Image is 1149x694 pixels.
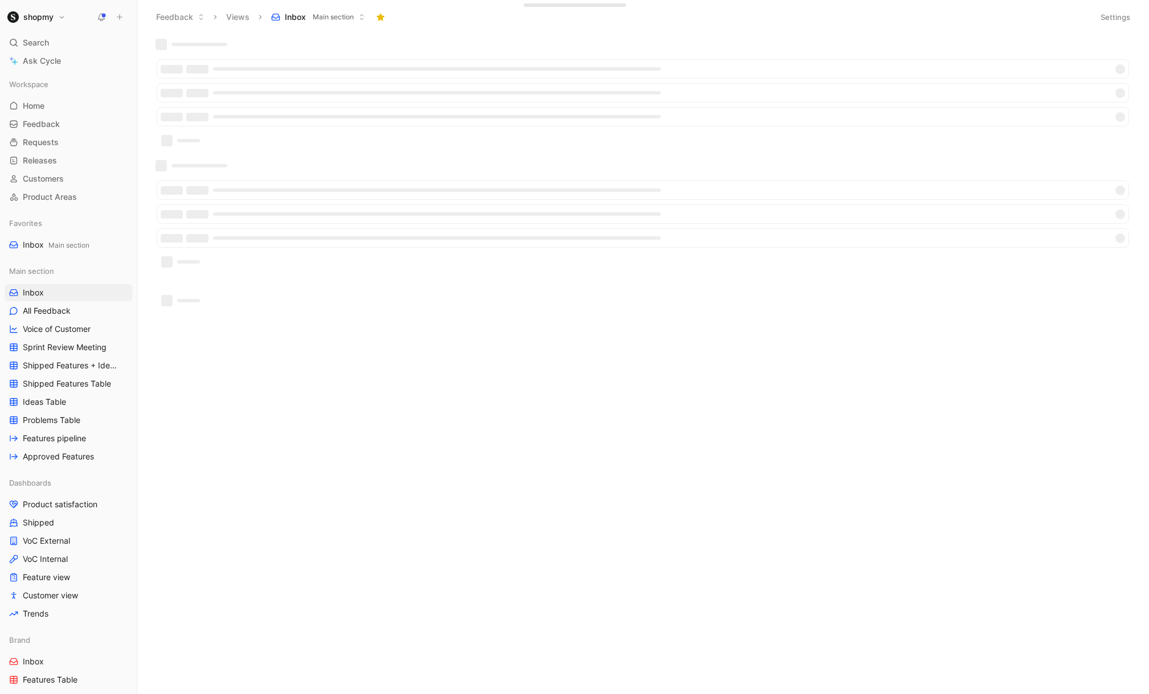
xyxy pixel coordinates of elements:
[5,339,132,356] a: Sprint Review Meeting
[23,12,54,22] h1: shopmy
[23,118,60,130] span: Feedback
[5,262,132,280] div: Main section
[5,587,132,604] a: Customer view
[5,134,132,151] a: Requests
[5,569,132,586] a: Feature view
[9,79,48,90] span: Workspace
[23,360,118,371] span: Shipped Features + Ideas Table
[23,287,44,298] span: Inbox
[23,36,49,50] span: Search
[23,674,77,685] span: Features Table
[5,170,132,187] a: Customers
[23,191,77,203] span: Product Areas
[9,477,51,488] span: Dashboards
[5,97,132,114] a: Home
[221,9,255,26] button: Views
[5,357,132,374] a: Shipped Features + Ideas Table
[23,517,54,528] span: Shipped
[23,54,61,68] span: Ask Cycle
[5,532,132,549] a: VoC External
[23,323,91,335] span: Voice of Customer
[23,378,111,389] span: Shipped Features Table
[5,605,132,622] a: Trends
[5,375,132,392] a: Shipped Features Table
[5,262,132,465] div: Main sectionInboxAll FeedbackVoice of CustomerSprint Review MeetingShipped Features + Ideas Table...
[23,239,89,251] span: Inbox
[5,514,132,531] a: Shipped
[48,241,89,249] span: Main section
[5,430,132,447] a: Features pipeline
[5,302,132,319] a: All Feedback
[23,342,107,353] span: Sprint Review Meeting
[5,551,132,568] a: VoC Internal
[7,11,19,23] img: shopmy
[5,653,132,670] a: Inbox
[9,217,42,229] span: Favorites
[5,34,132,51] div: Search
[5,321,132,338] a: Voice of Customer
[5,116,132,133] a: Feedback
[23,451,94,462] span: Approved Features
[5,496,132,513] a: Product satisfaction
[23,535,70,547] span: VoC External
[23,173,64,184] span: Customers
[5,671,132,688] a: Features Table
[1095,9,1135,25] button: Settings
[151,9,210,26] button: Feedback
[5,152,132,169] a: Releases
[23,155,57,166] span: Releases
[5,412,132,429] a: Problems Table
[23,656,44,667] span: Inbox
[5,631,132,648] div: Brand
[23,305,71,317] span: All Feedback
[23,433,86,444] span: Features pipeline
[266,9,370,26] button: InboxMain section
[313,11,354,23] span: Main section
[5,215,132,232] div: Favorites
[9,634,30,646] span: Brand
[23,100,44,112] span: Home
[5,188,132,206] a: Product Areas
[23,499,97,510] span: Product satisfaction
[23,608,48,619] span: Trends
[5,474,132,622] div: DashboardsProduct satisfactionShippedVoC ExternalVoC InternalFeature viewCustomer viewTrends
[5,448,132,465] a: Approved Features
[5,284,132,301] a: Inbox
[5,393,132,410] a: Ideas Table
[23,590,78,601] span: Customer view
[23,553,68,565] span: VoC Internal
[23,396,66,408] span: Ideas Table
[5,9,68,25] button: shopmyshopmy
[23,572,70,583] span: Feature view
[5,236,132,253] a: InboxMain section
[5,474,132,491] div: Dashboards
[5,52,132,69] a: Ask Cycle
[23,414,80,426] span: Problems Table
[23,137,59,148] span: Requests
[5,76,132,93] div: Workspace
[285,11,306,23] span: Inbox
[9,265,54,277] span: Main section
